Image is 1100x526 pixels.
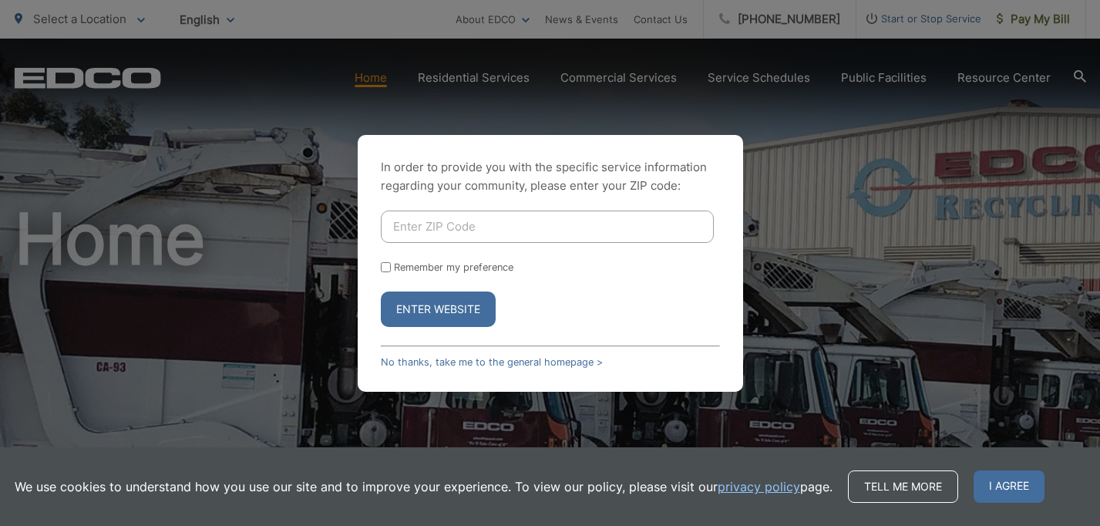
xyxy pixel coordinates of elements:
span: I agree [974,470,1044,503]
p: In order to provide you with the specific service information regarding your community, please en... [381,158,720,195]
p: We use cookies to understand how you use our site and to improve your experience. To view our pol... [15,477,833,496]
label: Remember my preference [394,261,513,273]
input: Enter ZIP Code [381,211,714,243]
a: No thanks, take me to the general homepage > [381,356,603,368]
a: Tell me more [848,470,958,503]
a: privacy policy [718,477,800,496]
button: Enter Website [381,292,496,327]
